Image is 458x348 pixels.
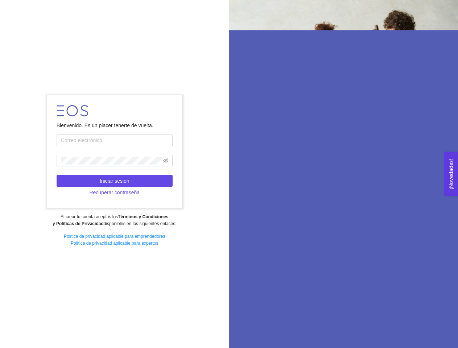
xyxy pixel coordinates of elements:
[57,187,173,198] button: Recuperar contraseña
[57,121,173,129] div: Bienvenido. Es un placer tenerte de vuelta.
[57,190,173,195] a: Recuperar contraseña
[57,175,173,187] button: Iniciar sesión
[100,177,129,185] span: Iniciar sesión
[57,134,173,146] input: Correo electrónico
[71,241,158,246] a: Política de privacidad aplicable para expertos
[57,105,88,116] img: LOGO
[89,188,140,196] span: Recuperar contraseña
[5,214,224,227] div: Al crear tu cuenta aceptas los disponibles en los siguientes enlaces:
[444,152,458,196] button: Open Feedback Widget
[163,158,168,163] span: eye-invisible
[64,234,165,239] a: Política de privacidad aplicable para emprendedores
